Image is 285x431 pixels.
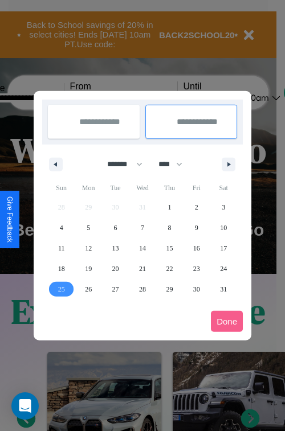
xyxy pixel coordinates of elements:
button: 19 [75,258,101,279]
span: Sat [210,179,237,197]
button: Done [211,311,243,332]
button: 13 [102,238,129,258]
span: 23 [193,258,200,279]
span: 26 [85,279,92,299]
span: Thu [156,179,183,197]
button: 31 [210,279,237,299]
span: Wed [129,179,156,197]
span: Tue [102,179,129,197]
span: 15 [166,238,173,258]
span: 17 [220,238,227,258]
span: 14 [139,238,146,258]
span: Fri [183,179,210,197]
span: 10 [220,217,227,238]
button: 5 [75,217,101,238]
span: 6 [114,217,117,238]
span: 29 [166,279,173,299]
button: 22 [156,258,183,279]
span: 27 [112,279,119,299]
button: 9 [183,217,210,238]
span: Sun [48,179,75,197]
button: 25 [48,279,75,299]
button: 15 [156,238,183,258]
span: 8 [168,217,171,238]
span: 12 [85,238,92,258]
span: 16 [193,238,200,258]
span: 13 [112,238,119,258]
span: 5 [87,217,90,238]
div: Give Feedback [6,196,14,243]
span: Mon [75,179,101,197]
button: 26 [75,279,101,299]
button: 14 [129,238,156,258]
button: 23 [183,258,210,279]
button: 2 [183,197,210,217]
button: 7 [129,217,156,238]
span: 9 [195,217,198,238]
span: 25 [58,279,65,299]
span: 19 [85,258,92,279]
button: 17 [210,238,237,258]
button: 6 [102,217,129,238]
span: 28 [139,279,146,299]
span: 31 [220,279,227,299]
button: 10 [210,217,237,238]
button: 27 [102,279,129,299]
button: 4 [48,217,75,238]
button: 24 [210,258,237,279]
button: 29 [156,279,183,299]
span: 30 [193,279,200,299]
span: 22 [166,258,173,279]
button: 1 [156,197,183,217]
button: 12 [75,238,101,258]
button: 28 [129,279,156,299]
span: 7 [141,217,144,238]
button: 3 [210,197,237,217]
span: 2 [195,197,198,217]
span: 24 [220,258,227,279]
span: 1 [168,197,171,217]
span: 4 [60,217,63,238]
button: 21 [129,258,156,279]
button: 16 [183,238,210,258]
span: 11 [58,238,65,258]
span: 18 [58,258,65,279]
button: 30 [183,279,210,299]
button: 8 [156,217,183,238]
div: Open Intercom Messenger [11,392,39,420]
button: 11 [48,238,75,258]
span: 3 [222,197,225,217]
span: 20 [112,258,119,279]
span: 21 [139,258,146,279]
button: 18 [48,258,75,279]
button: 20 [102,258,129,279]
